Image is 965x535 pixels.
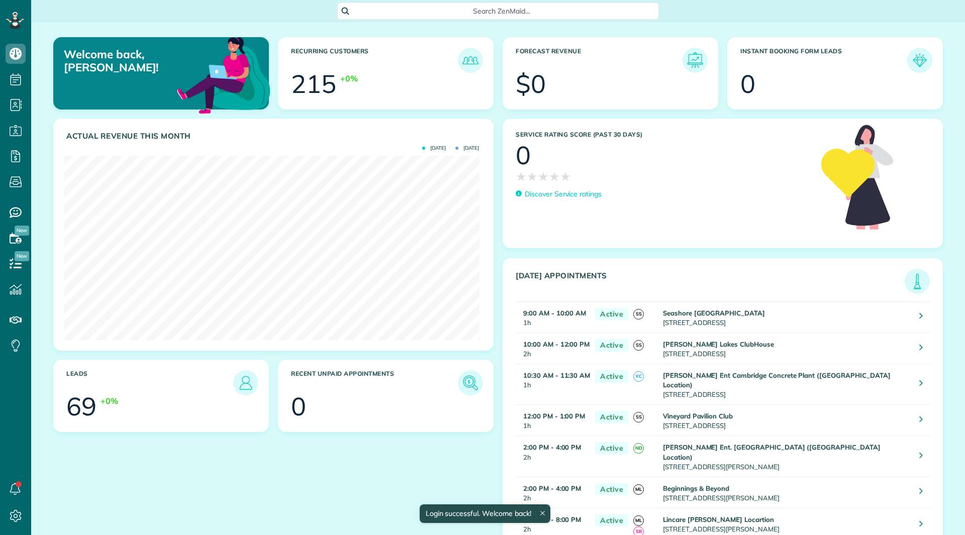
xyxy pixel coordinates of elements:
img: icon_unpaid_appointments-47b8ce3997adf2238b356f14209ab4cced10bd1f174958f3ca8f1d0dd7fffeee.png [460,373,480,393]
p: Discover Service ratings [525,189,602,199]
div: +0% [340,73,358,84]
span: New [15,251,29,261]
span: ND [633,443,644,454]
div: 215 [291,71,336,96]
span: SS [633,412,644,422]
div: Login successful. Welcome back! [419,504,550,523]
img: icon_forecast_revenue-8c13a41c7ed35a8dcfafea3cbb826a0462acb37728057bba2d056411b612bbbe.png [685,50,705,70]
h3: Leads [66,370,233,395]
td: 2h [516,333,590,364]
img: icon_form_leads-04211a6a04a5b2264e4ee56bc0799ec3eb69b7e499cbb523a139df1d13a81ae0.png [910,50,930,70]
td: 1h [516,301,590,333]
strong: [PERSON_NAME] Lakes ClubHouse [663,340,774,348]
span: Active [595,442,628,455]
div: 0 [291,394,306,419]
div: +0% [101,395,118,407]
strong: Beginnings & Beyond [663,484,729,492]
span: ★ [560,168,571,185]
span: KC [633,371,644,382]
td: [STREET_ADDRESS] [660,301,912,333]
strong: [PERSON_NAME] Ent Cambridge Concrete Plant ([GEOGRAPHIC_DATA] Location) [663,371,891,389]
strong: 2:00 PM - 4:00 PM [523,484,581,492]
span: ★ [549,168,560,185]
span: Active [595,411,628,423]
span: ★ [527,168,538,185]
span: Active [595,514,628,527]
a: Discover Service ratings [516,189,602,199]
span: Active [595,370,628,383]
span: Active [595,308,628,320]
h3: Actual Revenue this month [66,132,483,141]
div: 69 [66,394,96,419]
span: ★ [538,168,549,185]
h3: [DATE] Appointments [516,271,905,294]
td: [STREET_ADDRESS] [660,333,912,364]
td: [STREET_ADDRESS][PERSON_NAME] [660,436,912,477]
strong: Lincare [PERSON_NAME] Locartion [663,515,774,523]
div: $0 [516,71,546,96]
span: ★ [516,168,527,185]
td: [STREET_ADDRESS] [660,405,912,436]
strong: 6:00 PM - 8:00 PM [523,515,581,523]
div: 0 [740,71,755,96]
img: dashboard_welcome-42a62b7d889689a78055ac9021e634bf52bae3f8056760290aed330b23ab8690.png [175,26,272,123]
h3: Service Rating score (past 30 days) [516,131,811,138]
strong: Seashore [GEOGRAPHIC_DATA] [663,309,765,317]
h3: Recent unpaid appointments [291,370,458,395]
strong: [PERSON_NAME] Ent. [GEOGRAPHIC_DATA] ([GEOGRAPHIC_DATA] Location) [663,443,881,461]
span: Active [595,483,628,496]
td: [STREET_ADDRESS][PERSON_NAME] [660,477,912,508]
img: icon_leads-1bed01f49abd5b7fead27621c3d59655bb73ed531f8eeb49469d10e621d6b896.png [236,373,256,393]
strong: 12:00 PM - 1:00 PM [523,412,585,420]
h3: Recurring Customers [291,48,458,73]
strong: 10:30 AM - 11:30 AM [523,371,590,379]
strong: 2:00 PM - 4:00 PM [523,443,581,451]
span: Active [595,339,628,352]
span: SS [633,309,644,319]
td: [STREET_ADDRESS] [660,364,912,405]
strong: 9:00 AM - 10:00 AM [523,309,586,317]
h3: Instant Booking Form Leads [740,48,907,73]
span: ML [633,484,644,495]
span: ML [633,515,644,526]
img: icon_recurring_customers-cf858462ba22bcd05b5a5880d41d6543d210077de5bb9ebc9590e49fd87d84ed.png [460,50,480,70]
span: SS [633,340,644,351]
strong: 10:00 AM - 12:00 PM [523,340,590,348]
div: 0 [516,143,531,168]
td: 1h [516,405,590,436]
img: icon_todays_appointments-901f7ab196bb0bea1936b74009e4eb5ffbc2d2711fa7634e0d609ed5ef32b18b.png [907,271,927,291]
p: Welcome back, [PERSON_NAME]! [64,48,200,74]
td: 2h [516,477,590,508]
span: New [15,226,29,236]
strong: Vineyard Pavilion Club [663,412,733,420]
td: 1h [516,364,590,405]
h3: Forecast Revenue [516,48,683,73]
td: 2h [516,436,590,477]
span: [DATE] [422,146,446,151]
span: [DATE] [455,146,479,151]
